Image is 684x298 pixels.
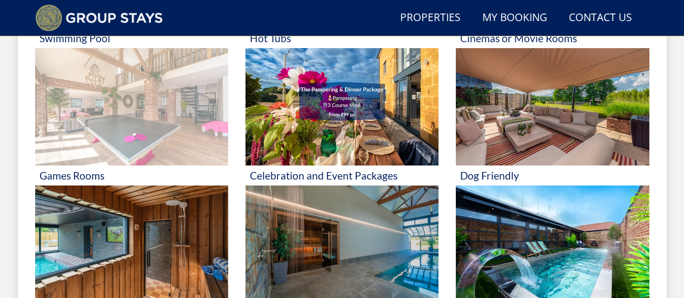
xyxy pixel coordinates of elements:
img: 'Games Rooms' - Large Group Accommodation Holiday Ideas [35,48,228,166]
h3: Swimming Pool [39,32,224,44]
a: Properties [396,6,465,30]
h3: Games Rooms [39,170,224,181]
a: My Booking [478,6,552,30]
img: Group Stays [35,4,163,31]
a: 'Dog Friendly' - Large Group Accommodation Holiday Ideas Dog Friendly [456,48,649,186]
h3: Dog Friendly [460,170,645,181]
h3: Cinemas or Movie Rooms [460,32,645,44]
h3: Celebration and Event Packages [250,170,434,181]
h3: Hot Tubs [250,32,434,44]
a: 'Celebration and Event Packages' - Large Group Accommodation Holiday Ideas Celebration and Event ... [245,48,439,186]
a: 'Games Rooms' - Large Group Accommodation Holiday Ideas Games Rooms [35,48,228,186]
img: 'Dog Friendly' - Large Group Accommodation Holiday Ideas [456,48,649,166]
img: 'Celebration and Event Packages' - Large Group Accommodation Holiday Ideas [245,48,439,166]
a: Contact Us [565,6,636,30]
